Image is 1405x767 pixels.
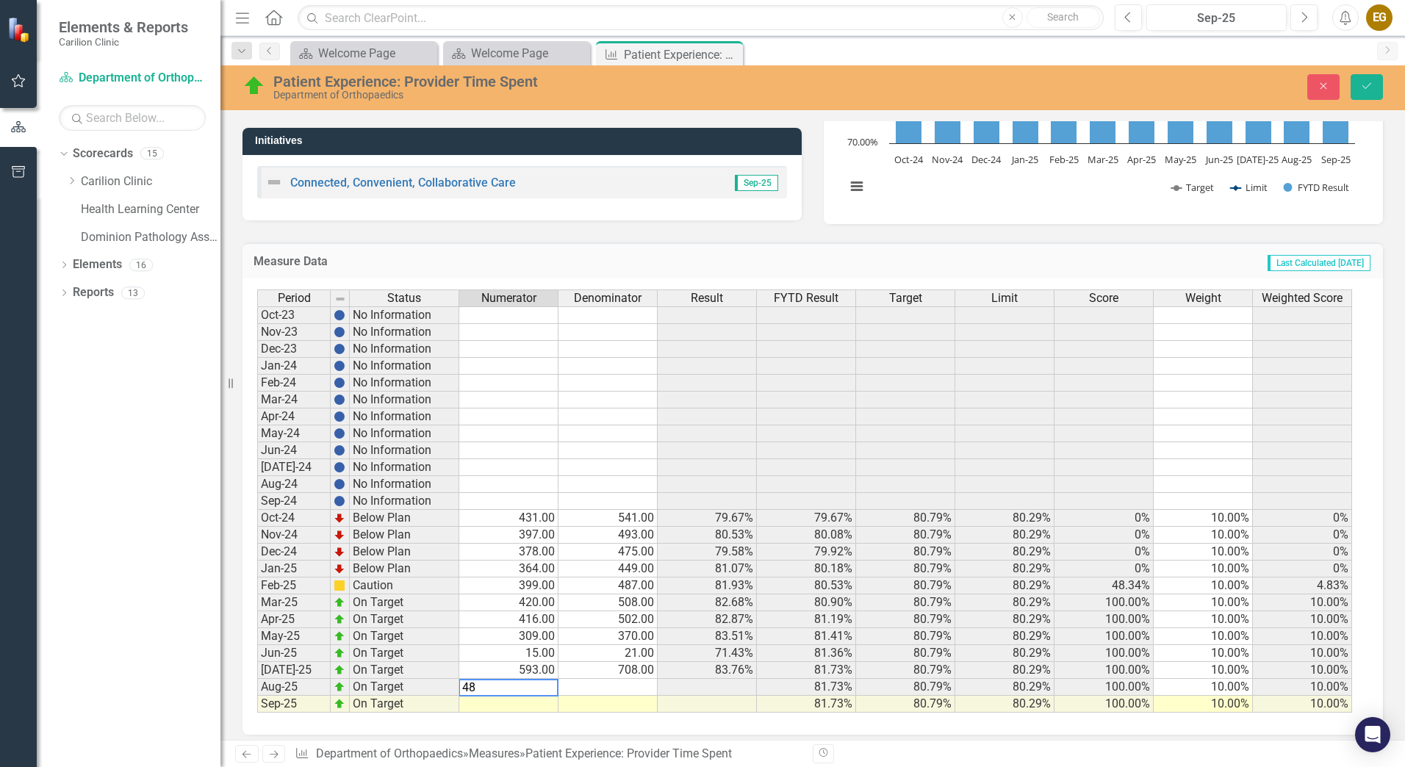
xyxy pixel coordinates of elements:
[257,527,331,544] td: Nov-24
[257,561,331,577] td: Jan-25
[1054,594,1154,611] td: 100.00%
[257,510,331,527] td: Oct-24
[558,611,658,628] td: 502.00
[894,153,924,166] text: Oct-24
[350,306,459,324] td: No Information
[856,611,955,628] td: 80.79%
[334,613,345,625] img: zOikAAAAAElFTkSuQmCC
[1253,611,1352,628] td: 10.00%
[1253,594,1352,611] td: 10.00%
[257,358,331,375] td: Jan-24
[1054,510,1154,527] td: 0%
[350,662,459,679] td: On Target
[254,255,719,268] h3: Measure Data
[257,476,331,493] td: Aug-24
[471,44,586,62] div: Welcome Page
[350,628,459,645] td: On Target
[658,561,757,577] td: 81.07%
[658,662,757,679] td: 83.76%
[1284,181,1350,194] button: Show FYTD Result
[387,292,421,305] span: Status
[955,611,1054,628] td: 80.29%
[334,580,345,591] img: cBAA0RP0Y6D5n+AAAAAElFTkSuQmCC
[658,577,757,594] td: 81.93%
[350,493,459,510] td: No Information
[757,577,856,594] td: 80.53%
[73,256,122,273] a: Elements
[350,324,459,341] td: No Information
[757,679,856,696] td: 81.73%
[558,645,658,662] td: 21.00
[757,611,856,628] td: 81.19%
[257,408,331,425] td: Apr-24
[932,153,963,166] text: Nov-24
[257,611,331,628] td: Apr-25
[1355,717,1390,752] div: Open Intercom Messenger
[1253,645,1352,662] td: 10.00%
[350,594,459,611] td: On Target
[257,679,331,696] td: Aug-25
[257,696,331,713] td: Sep-25
[757,662,856,679] td: 81.73%
[955,544,1054,561] td: 80.29%
[757,696,856,713] td: 81.73%
[459,544,558,561] td: 378.00
[350,679,459,696] td: On Target
[334,360,345,372] img: BgCOk07PiH71IgAAAABJRU5ErkJggg==
[658,527,757,544] td: 80.53%
[1154,594,1253,611] td: 10.00%
[1253,561,1352,577] td: 0%
[59,36,188,48] small: Carilion Clinic
[334,394,345,406] img: BgCOk07PiH71IgAAAABJRU5ErkJggg==
[1366,4,1393,31] button: EG
[558,527,658,544] td: 493.00
[1054,611,1154,628] td: 100.00%
[856,645,955,662] td: 80.79%
[257,577,331,594] td: Feb-25
[757,527,856,544] td: 80.08%
[459,577,558,594] td: 399.00
[1127,153,1156,166] text: Apr-25
[757,544,856,561] td: 79.92%
[658,628,757,645] td: 83.51%
[334,597,345,608] img: zOikAAAAAElFTkSuQmCC
[856,510,955,527] td: 80.79%
[290,176,516,190] a: Connected, Convenient, Collaborative Care
[624,46,739,64] div: Patient Experience: Provider Time Spent
[1231,181,1268,194] button: Show Limit
[350,341,459,358] td: No Information
[856,662,955,679] td: 80.79%
[334,563,345,575] img: TnMDeAgwAPMxUmUi88jYAAAAAElFTkSuQmCC
[334,293,346,305] img: 8DAGhfEEPCf229AAAAAElFTkSuQmCC
[350,577,459,594] td: Caution
[257,442,331,459] td: Jun-24
[955,577,1054,594] td: 80.29%
[334,630,345,642] img: zOikAAAAAElFTkSuQmCC
[1253,662,1352,679] td: 10.00%
[469,746,520,760] a: Measures
[350,696,459,713] td: On Target
[991,292,1018,305] span: Limit
[1088,153,1118,166] text: Mar-25
[257,662,331,679] td: [DATE]-25
[59,18,188,36] span: Elements & Reports
[140,148,164,160] div: 15
[856,696,955,713] td: 80.79%
[81,229,220,246] a: Dominion Pathology Associates
[459,645,558,662] td: 15.00
[1154,628,1253,645] td: 10.00%
[294,44,434,62] a: Welcome Page
[525,746,732,760] div: Patient Experience: Provider Time Spent
[255,135,794,146] h3: Initiatives
[955,561,1054,577] td: 80.29%
[658,510,757,527] td: 79.67%
[334,529,345,541] img: TnMDeAgwAPMxUmUi88jYAAAAAElFTkSuQmCC
[350,510,459,527] td: Below Plan
[350,459,459,476] td: No Information
[1154,544,1253,561] td: 10.00%
[1054,577,1154,594] td: 48.34%
[334,546,345,558] img: TnMDeAgwAPMxUmUi88jYAAAAAElFTkSuQmCC
[59,70,206,87] a: Department of Orthopaedics
[298,5,1104,31] input: Search ClearPoint...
